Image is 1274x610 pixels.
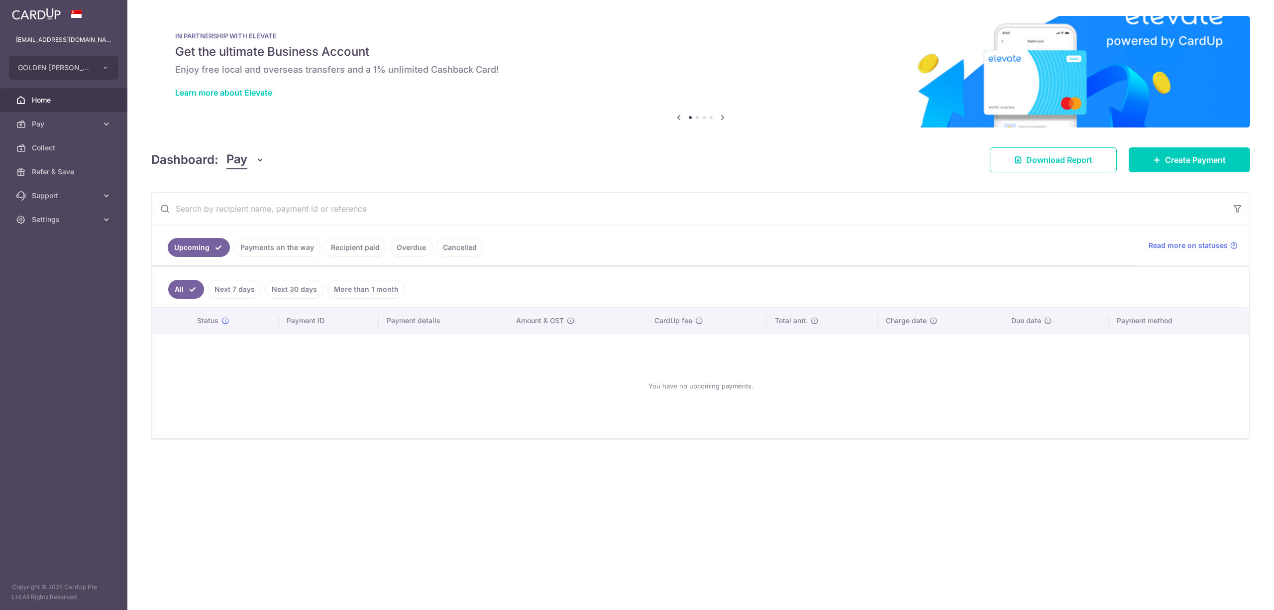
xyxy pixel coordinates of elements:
a: Payments on the way [234,238,320,257]
p: IN PARTNERSHIP WITH ELEVATE [175,32,1226,40]
input: Search by recipient name, payment id or reference [152,193,1226,225]
h6: Enjoy free local and overseas transfers and a 1% unlimited Cashback Card! [175,64,1226,76]
span: Due date [1011,316,1041,326]
a: Read more on statuses [1149,241,1238,250]
h4: Dashboard: [151,151,218,169]
span: CardUp fee [654,316,692,326]
a: Download Report [990,147,1117,172]
span: Read more on statuses [1149,241,1228,250]
span: Support [32,191,98,201]
h5: Get the ultimate Business Account [175,44,1226,60]
span: Charge date [886,316,927,326]
a: Learn more about Elevate [175,88,272,98]
button: GOLDEN [PERSON_NAME] MARKETING [9,56,118,80]
p: [EMAIL_ADDRESS][DOMAIN_NAME] [16,35,111,45]
img: CardUp [12,8,61,20]
span: Download Report [1026,154,1092,166]
th: Payment ID [279,308,379,334]
span: Collect [32,143,98,153]
a: Next 30 days [265,280,323,299]
a: More than 1 month [327,280,405,299]
div: You have no upcoming payments. [164,342,1237,430]
a: Overdue [390,238,432,257]
span: Pay [226,150,247,169]
a: Upcoming [168,238,230,257]
th: Payment method [1109,308,1249,334]
a: Next 7 days [208,280,261,299]
span: Amount & GST [516,316,564,326]
span: Status [197,316,218,326]
a: Recipient paid [324,238,386,257]
th: Payment details [379,308,508,334]
span: Home [32,95,98,105]
span: Refer & Save [32,167,98,177]
span: GOLDEN [PERSON_NAME] MARKETING [18,63,92,73]
img: Renovation banner [151,16,1250,127]
span: Total amt. [775,316,808,326]
span: Settings [32,215,98,225]
span: Pay [32,119,98,129]
button: Pay [226,150,265,169]
a: Create Payment [1129,147,1250,172]
a: All [168,280,204,299]
span: Create Payment [1165,154,1226,166]
a: Cancelled [436,238,483,257]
